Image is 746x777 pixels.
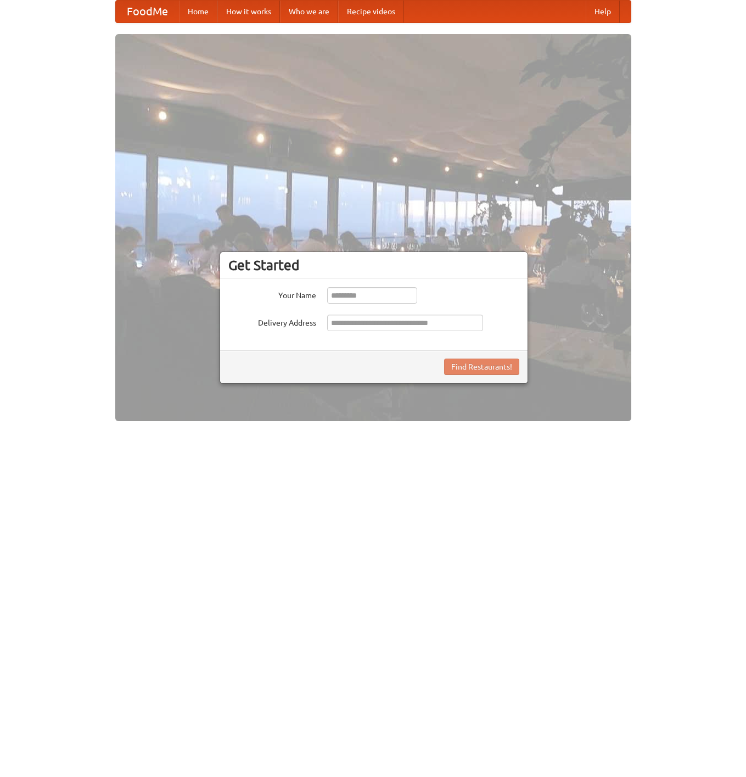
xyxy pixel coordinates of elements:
[116,1,179,23] a: FoodMe
[444,359,519,375] button: Find Restaurants!
[228,287,316,301] label: Your Name
[179,1,217,23] a: Home
[228,315,316,328] label: Delivery Address
[217,1,280,23] a: How it works
[586,1,620,23] a: Help
[228,257,519,273] h3: Get Started
[280,1,338,23] a: Who we are
[338,1,404,23] a: Recipe videos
